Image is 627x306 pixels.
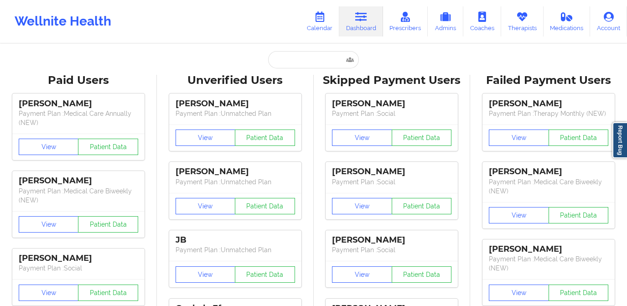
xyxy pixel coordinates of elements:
button: View [19,139,79,155]
div: [PERSON_NAME] [332,166,451,177]
button: Patient Data [549,285,609,301]
button: Patient Data [549,130,609,146]
p: Payment Plan : Medical Care Biweekly (NEW) [19,187,138,205]
div: Paid Users [6,73,150,88]
a: Coaches [463,6,501,36]
button: Patient Data [235,198,295,214]
button: Patient Data [78,285,138,301]
a: Admins [428,6,463,36]
a: Therapists [501,6,544,36]
div: Unverified Users [163,73,307,88]
div: [PERSON_NAME] [489,166,608,177]
button: View [176,198,236,214]
a: Account [590,6,627,36]
div: JB [176,235,295,245]
p: Payment Plan : Unmatched Plan [176,177,295,187]
button: View [19,285,79,301]
button: View [489,207,549,223]
button: View [489,285,549,301]
div: Failed Payment Users [477,73,621,88]
div: [PERSON_NAME] [489,244,608,254]
button: Patient Data [392,130,452,146]
button: View [176,266,236,283]
div: [PERSON_NAME] [176,99,295,109]
p: Payment Plan : Medical Care Biweekly (NEW) [489,254,608,273]
p: Payment Plan : Social [332,245,451,254]
p: Payment Plan : Social [19,264,138,273]
p: Payment Plan : Therapy Monthly (NEW) [489,109,608,118]
p: Payment Plan : Unmatched Plan [176,245,295,254]
button: View [332,266,392,283]
p: Payment Plan : Medical Care Annually (NEW) [19,109,138,127]
div: [PERSON_NAME] [19,176,138,186]
button: View [332,198,392,214]
div: [PERSON_NAME] [176,166,295,177]
button: View [489,130,549,146]
button: Patient Data [235,130,295,146]
a: Medications [544,6,591,36]
button: Patient Data [549,207,609,223]
button: Patient Data [78,216,138,233]
button: Patient Data [78,139,138,155]
div: [PERSON_NAME] [489,99,608,109]
button: Patient Data [392,266,452,283]
a: Dashboard [339,6,383,36]
div: [PERSON_NAME] [332,99,451,109]
button: Patient Data [392,198,452,214]
p: Payment Plan : Social [332,109,451,118]
button: View [176,130,236,146]
button: Patient Data [235,266,295,283]
a: Prescribers [383,6,428,36]
div: [PERSON_NAME] [332,235,451,245]
div: [PERSON_NAME] [19,253,138,264]
button: View [332,130,392,146]
p: Payment Plan : Unmatched Plan [176,109,295,118]
p: Payment Plan : Social [332,177,451,187]
p: Payment Plan : Medical Care Biweekly (NEW) [489,177,608,196]
button: View [19,216,79,233]
a: Report Bug [612,122,627,158]
a: Calendar [300,6,339,36]
div: Skipped Payment Users [320,73,464,88]
div: [PERSON_NAME] [19,99,138,109]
